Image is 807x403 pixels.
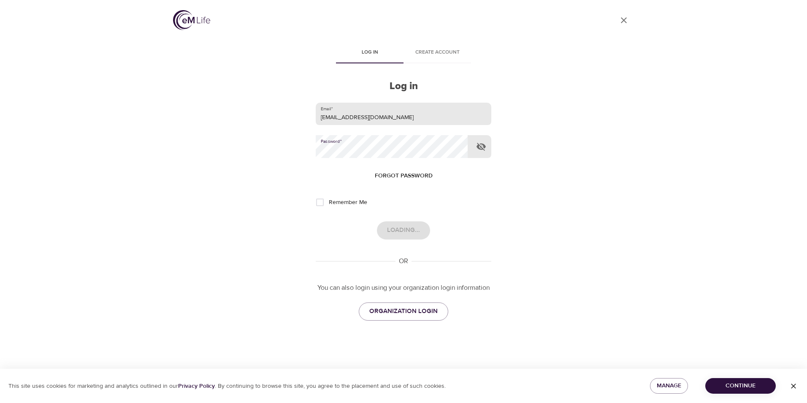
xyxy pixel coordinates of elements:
button: Continue [705,378,776,394]
a: ORGANIZATION LOGIN [359,302,448,320]
h2: Log in [316,80,491,93]
a: close [614,10,634,30]
a: Privacy Policy [178,382,215,390]
img: logo [173,10,210,30]
div: disabled tabs example [316,43,491,63]
div: OR [395,256,412,266]
span: Manage [657,381,681,391]
button: Manage [650,378,688,394]
span: Forgot password [375,171,433,181]
p: You can also login using your organization login information [316,283,491,293]
span: Create account [409,48,466,57]
button: Forgot password [371,168,436,184]
span: Remember Me [329,198,367,207]
span: ORGANIZATION LOGIN [369,306,438,317]
span: Log in [341,48,398,57]
span: Continue [712,381,769,391]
